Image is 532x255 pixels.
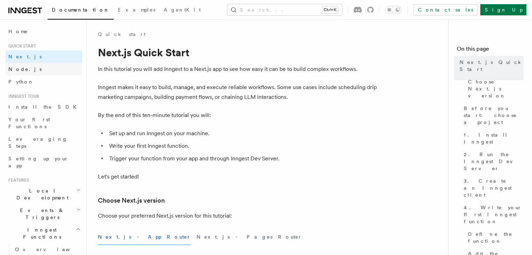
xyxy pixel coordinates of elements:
[6,25,82,38] a: Home
[8,156,69,168] span: Setting up your app
[52,7,109,13] span: Documentation
[8,136,68,149] span: Leveraging Steps
[227,4,342,15] button: Search...Ctrl+K
[98,46,378,59] h1: Next.js Quick Start
[464,151,524,172] span: 2. Run the Inngest Dev Server
[465,75,524,102] a: Choose Next.js version
[6,177,29,183] span: Features
[98,172,378,182] p: Let's get started!
[98,229,191,245] button: Next.js - App Router
[413,4,477,15] a: Contact sales
[48,2,114,20] a: Documentation
[6,224,82,243] button: Inngest Functions
[461,102,524,129] a: Before you start: choose a project
[468,78,524,99] span: Choose Next.js version
[385,6,402,14] button: Toggle dark mode
[464,105,524,126] span: Before you start: choose a project
[164,7,201,13] span: AgentKit
[461,148,524,175] a: 2. Run the Inngest Dev Server
[461,129,524,148] a: 1. Install Inngest
[468,231,524,245] span: Define the function
[107,141,378,151] li: Write your first Inngest function.
[8,28,28,35] span: Home
[461,201,524,228] a: 4. Write your first Inngest function
[457,45,524,56] h4: On this page
[98,110,378,120] p: By the end of this ten-minute tutorial you will:
[8,104,81,110] span: Install the SDK
[8,66,42,72] span: Node.js
[98,64,378,74] p: In this tutorial you will add Inngest to a Next.js app to see how easy it can be to build complex...
[6,184,82,204] button: Local Development
[464,177,524,198] span: 3. Create an Inngest client
[6,43,36,49] span: Quick start
[464,204,524,225] span: 4. Write your first Inngest function
[464,131,524,145] span: 1. Install Inngest
[197,229,302,245] button: Next.js - Pages Router
[480,4,526,15] a: Sign Up
[457,56,524,75] a: Next.js Quick Start
[98,211,378,221] p: Choose your preferred Next.js version for this tutorial:
[98,82,378,102] p: Inngest makes it easy to build, manage, and execute reliable workflows. Some use cases include sc...
[8,79,34,85] span: Python
[159,2,205,19] a: AgentKit
[118,7,155,13] span: Examples
[322,6,338,13] kbd: Ctrl+K
[8,117,50,129] span: Your first Functions
[6,63,82,75] a: Node.js
[460,59,524,73] span: Next.js Quick Start
[465,228,524,247] a: Define the function
[98,196,165,205] a: Choose Next.js version
[6,75,82,88] a: Python
[6,94,39,99] span: Inngest tour
[114,2,159,19] a: Examples
[6,187,76,201] span: Local Development
[6,101,82,113] a: Install the SDK
[107,129,378,138] li: Set up and run Inngest on your machine.
[6,226,76,240] span: Inngest Functions
[107,154,378,163] li: Trigger your function from your app and through Inngest Dev Server.
[8,54,42,59] span: Next.js
[6,50,82,63] a: Next.js
[6,113,82,133] a: Your first Functions
[15,247,87,252] span: Overview
[6,152,82,172] a: Setting up your app
[98,31,146,38] a: Quick start
[6,133,82,152] a: Leveraging Steps
[6,204,82,224] button: Events & Triggers
[6,207,76,221] span: Events & Triggers
[461,175,524,201] a: 3. Create an Inngest client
